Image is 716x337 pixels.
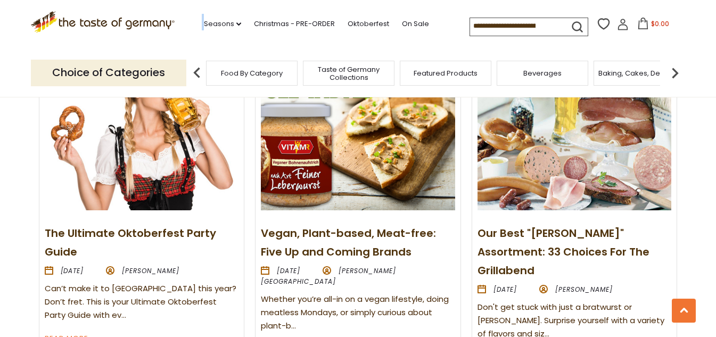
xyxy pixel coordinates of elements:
[555,285,613,294] span: [PERSON_NAME]
[631,18,676,34] button: $0.00
[122,266,179,275] span: [PERSON_NAME]
[261,226,436,259] a: Vegan, Plant-based, Meat-free: Five Up and Coming Brands
[254,18,335,30] a: Christmas - PRE-ORDER
[598,69,681,77] a: Baking, Cakes, Desserts
[651,19,669,28] span: $0.00
[61,266,84,275] time: [DATE]
[261,65,455,210] img: Vegan, Plant-based, Meat-free: Five Up and Coming Brands
[348,18,389,30] a: Oktoberfest
[478,65,671,210] img: Our Best "Wurst" Assortment: 33 Choices For The Grillabend
[45,226,216,259] a: The Ultimate Oktoberfest Party Guide
[523,69,562,77] a: Beverages
[204,18,241,30] a: Seasons
[45,282,238,322] div: Can’t make it to [GEOGRAPHIC_DATA] this year? Don’t fret. This is your Ultimate Oktoberfest Party...
[45,65,238,210] img: The Ultimate Oktoberfest Party Guide
[414,69,478,77] a: Featured Products
[664,62,686,84] img: next arrow
[186,62,208,84] img: previous arrow
[493,285,517,294] time: [DATE]
[221,69,283,77] a: Food By Category
[402,18,429,30] a: On Sale
[277,266,300,275] time: [DATE]
[306,65,391,81] a: Taste of Germany Collections
[31,60,186,86] p: Choice of Categories
[478,226,649,278] a: Our Best "[PERSON_NAME]" Assortment: 33 Choices For The Grillabend
[261,293,455,333] div: Whether you’re all-in on a vegan lifestyle, doing meatless Mondays, or simply curious about plant-b…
